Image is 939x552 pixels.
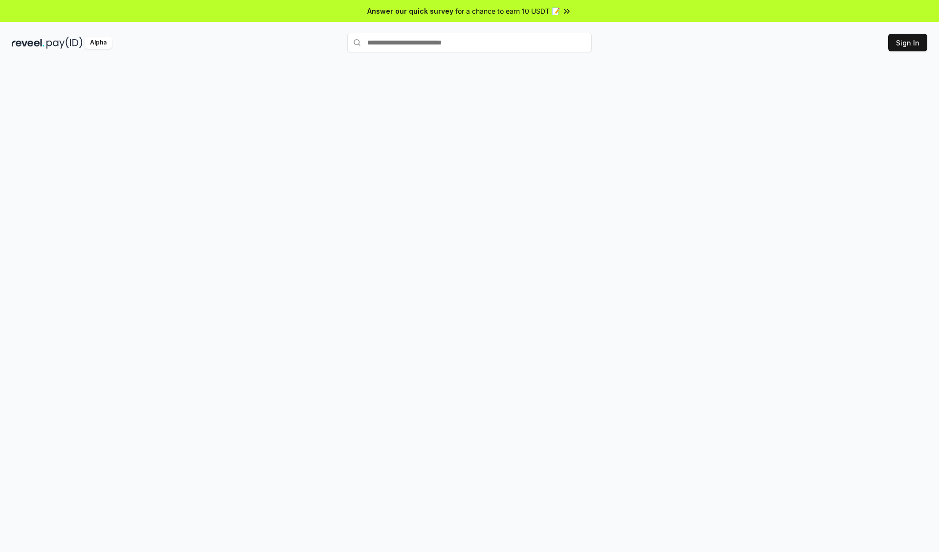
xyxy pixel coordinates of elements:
div: Alpha [85,37,112,49]
span: for a chance to earn 10 USDT 📝 [455,6,560,16]
button: Sign In [888,34,927,51]
img: reveel_dark [12,37,45,49]
img: pay_id [46,37,83,49]
span: Answer our quick survey [367,6,453,16]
